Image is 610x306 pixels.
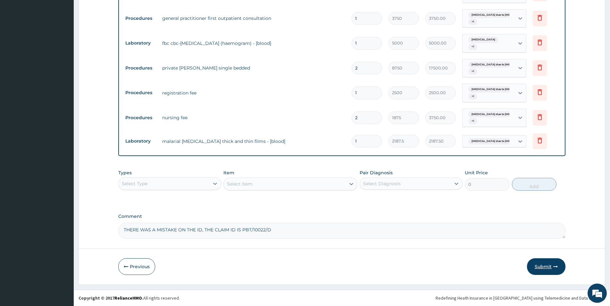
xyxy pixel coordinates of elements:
[468,62,539,68] span: [MEDICAL_DATA] due to [MEDICAL_DATA] falc...
[122,135,159,147] td: Laboratory
[118,214,565,219] label: Comment
[122,180,147,187] div: Select Type
[122,37,159,49] td: Laboratory
[360,170,393,176] label: Pair Diagnosis
[468,138,539,145] span: [MEDICAL_DATA] due to [MEDICAL_DATA] falc...
[159,12,348,25] td: general practitioner first outpatient consultation
[122,112,159,124] td: Procedures
[74,290,610,306] footer: All rights reserved.
[436,295,605,301] div: Redefining Heath Insurance in [GEOGRAPHIC_DATA] using Telemedicine and Data Science!
[468,37,498,43] span: [MEDICAL_DATA]
[512,178,556,191] button: Add
[468,12,539,18] span: [MEDICAL_DATA] due to [MEDICAL_DATA] falc...
[159,87,348,99] td: registration fee
[122,12,159,24] td: Procedures
[118,258,155,275] button: Previous
[122,62,159,74] td: Procedures
[468,68,477,75] span: + 1
[468,44,477,50] span: + 1
[468,118,477,124] span: + 1
[105,3,121,19] div: Minimize live chat window
[122,87,159,99] td: Procedures
[33,36,108,44] div: Chat with us now
[159,62,348,74] td: private [PERSON_NAME] single bedded
[114,295,142,301] a: RelianceHMO
[223,170,234,176] label: Item
[37,81,88,145] span: We're online!
[118,170,132,176] label: Types
[468,93,477,100] span: + 1
[79,295,143,301] strong: Copyright © 2017 .
[465,170,488,176] label: Unit Price
[159,111,348,124] td: nursing fee
[159,37,348,50] td: fbc cbc-[MEDICAL_DATA] (haemogram) - [blood]
[12,32,26,48] img: d_794563401_company_1708531726252_794563401
[363,180,401,187] div: Select Diagnosis
[468,111,539,118] span: [MEDICAL_DATA] due to [MEDICAL_DATA] falc...
[3,175,122,197] textarea: Type your message and hit 'Enter'
[468,19,477,25] span: + 1
[159,135,348,148] td: malarial [MEDICAL_DATA] thick and thin films - [blood]
[468,86,539,93] span: [MEDICAL_DATA] due to [MEDICAL_DATA] falc...
[527,258,565,275] button: Submit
